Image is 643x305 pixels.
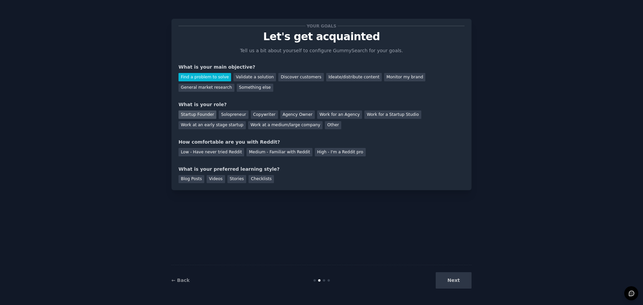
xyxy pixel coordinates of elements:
[384,73,425,81] div: Monitor my brand
[178,31,465,43] p: Let's get acquainted
[178,64,465,71] div: What is your main objective?
[178,73,231,81] div: Find a problem to solve
[317,110,362,119] div: Work for an Agency
[233,73,276,81] div: Validate a solution
[248,175,274,183] div: Checklists
[178,139,465,146] div: How comfortable are you with Reddit?
[207,175,225,183] div: Videos
[305,22,338,29] span: Your goals
[280,110,315,119] div: Agency Owner
[219,110,248,119] div: Solopreneur
[315,148,366,156] div: High - I'm a Reddit pro
[178,84,234,92] div: General market research
[178,175,204,183] div: Blog Posts
[178,121,246,130] div: Work at an early stage startup
[248,121,323,130] div: Work at a medium/large company
[171,278,190,283] a: ← Back
[278,73,324,81] div: Discover customers
[251,110,278,119] div: Copywriter
[325,121,341,130] div: Other
[237,47,406,54] p: Tell us a bit about yourself to configure GummySearch for your goals.
[178,166,465,173] div: What is your preferred learning style?
[326,73,382,81] div: Ideate/distribute content
[178,148,244,156] div: Low - Have never tried Reddit
[237,84,273,92] div: Something else
[178,101,465,108] div: What is your role?
[364,110,421,119] div: Work for a Startup Studio
[227,175,246,183] div: Stories
[246,148,312,156] div: Medium - Familiar with Reddit
[178,110,216,119] div: Startup Founder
